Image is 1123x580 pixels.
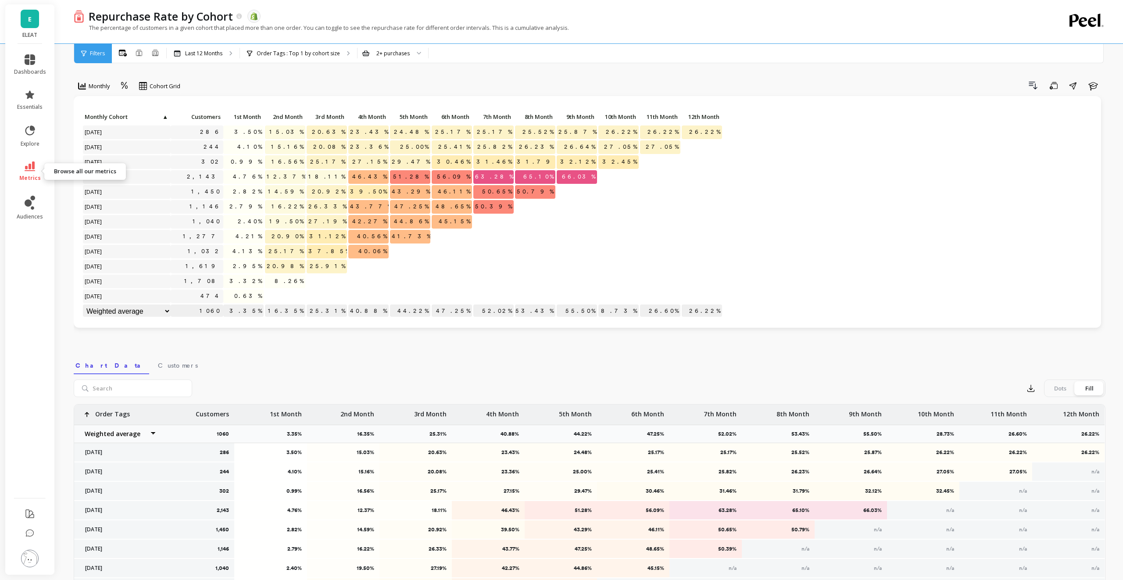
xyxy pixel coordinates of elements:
[240,487,301,494] p: 0.99%
[270,155,305,168] span: 16.56%
[240,449,301,456] p: 3.50%
[801,546,809,552] span: n/a
[530,507,592,514] p: 51.28%
[83,290,104,303] span: [DATE]
[432,304,472,318] p: 47.25%
[270,405,302,419] p: 1st Month
[231,245,264,258] span: 4.13%
[458,487,519,494] p: 27.15%
[385,507,447,514] p: 18.11%
[231,170,264,183] span: 4.76%
[640,304,680,318] p: 26.60%
[236,140,264,154] span: 4.10%
[874,546,882,552] span: n/a
[217,507,229,514] p: 2,143
[357,245,389,258] span: 40.06%
[80,565,157,572] p: [DATE]
[965,449,1026,456] p: 26.22%
[1038,449,1099,456] p: 26.22%
[874,526,882,533] span: n/a
[182,275,223,288] a: 1,708
[392,215,430,228] span: 44.86%
[562,140,597,154] span: 26.64%
[675,449,737,456] p: 25.17%
[265,170,308,183] span: 12.37%
[265,304,305,318] p: 16.35%
[217,430,234,437] p: 1060
[216,526,229,533] p: 1,450
[390,111,430,123] p: 5th Month
[458,545,519,552] p: 43.77%
[559,405,592,419] p: 5th Month
[1091,546,1099,552] span: n/a
[161,113,168,120] span: ▲
[240,526,301,533] p: 2.82%
[80,487,157,494] p: [DATE]
[436,140,472,154] span: 25.41%
[603,468,664,475] p: 25.41%
[1046,381,1075,395] div: Dots
[602,140,639,154] span: 27.05%
[434,200,472,213] span: 48.65%
[348,200,393,213] span: 43.77%
[257,50,340,57] p: Order Tags : Top 1 by cohort size
[232,125,264,139] span: 3.50%
[515,155,561,168] span: 31.79%
[228,275,264,288] span: 3.32%
[19,175,41,182] span: metrics
[265,260,305,273] span: 20.98%
[530,565,592,572] p: 44.86%
[308,260,347,273] span: 25.91%
[83,185,104,198] span: [DATE]
[308,230,347,243] span: 31.12%
[937,430,959,437] p: 28.73%
[95,405,130,419] p: Order Tags
[849,405,882,419] p: 9th Month
[80,526,157,533] p: [DATE]
[704,405,737,419] p: 7th Month
[75,361,147,370] span: Chart Data
[530,449,592,456] p: 24.48%
[1091,488,1099,494] span: n/a
[473,200,514,213] span: 50.39%
[557,111,597,123] p: 9th Month
[273,275,305,288] span: 8.26%
[28,14,32,24] span: E
[946,526,954,533] span: n/a
[385,526,447,533] p: 20.92%
[640,111,681,124] div: Toggle SortBy
[234,230,264,243] span: 4.21%
[376,49,410,57] div: 2+ purchases
[269,140,305,154] span: 15.16%
[681,111,723,124] div: Toggle SortBy
[600,113,636,120] span: 10th Month
[313,526,374,533] p: 14.59%
[390,304,430,318] p: 44.22%
[530,487,592,494] p: 29.47%
[196,405,229,419] p: Customers
[14,32,46,39] p: ELEAT
[1091,469,1099,475] span: n/a
[313,545,374,552] p: 16.22%
[313,449,374,456] p: 15.03%
[240,565,301,572] p: 2.40%
[83,215,104,228] span: [DATE]
[265,111,306,124] div: Toggle SortBy
[310,185,347,198] span: 20.92%
[747,526,809,533] p: 50.79%
[556,111,598,124] div: Toggle SortBy
[307,245,351,258] span: 37.85%
[414,405,447,419] p: 3rd Month
[313,565,374,572] p: 19.50%
[268,215,305,228] span: 19.50%
[429,430,452,437] p: 25.31%
[385,487,447,494] p: 25.17%
[313,468,374,475] p: 15.16%
[270,230,305,243] span: 20.90%
[473,111,515,124] div: Toggle SortBy
[90,50,105,57] span: Filters
[83,111,171,123] p: Monthly Cohort
[350,113,386,120] span: 4th Month
[1091,507,1099,513] span: n/a
[348,111,390,124] div: Toggle SortBy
